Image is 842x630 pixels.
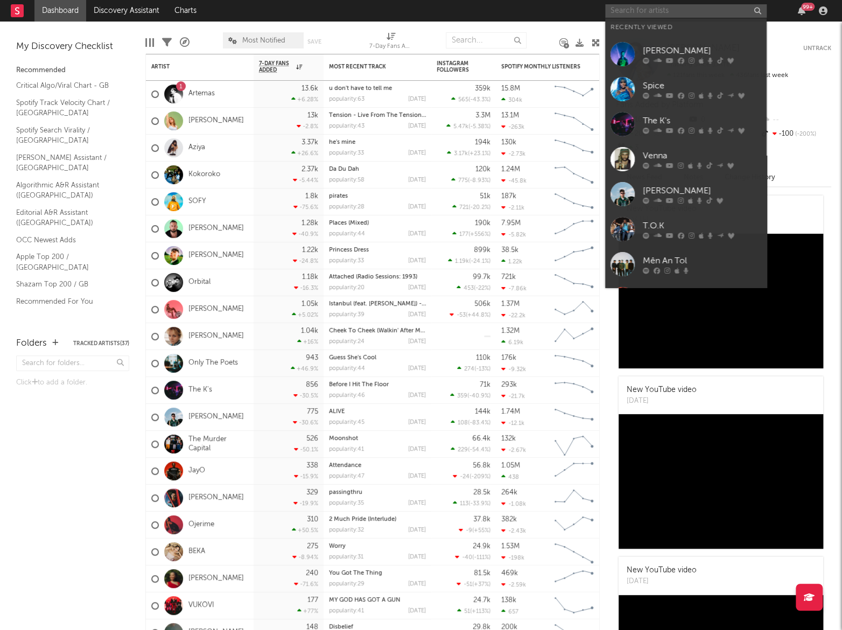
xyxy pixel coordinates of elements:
[643,184,761,197] div: [PERSON_NAME]
[470,501,489,507] span: -33.9 %
[188,435,248,453] a: The Murder Capital
[73,341,129,346] button: Tracked Artists(37)
[501,500,526,507] div: -1.08k
[408,285,426,291] div: [DATE]
[329,139,355,145] a: he's mine
[188,466,205,475] a: JayO
[329,527,364,533] div: popularity: 32
[306,381,318,388] div: 856
[451,96,490,103] div: ( )
[473,543,490,550] div: 24.9k
[329,86,426,92] div: u don't have to tell me
[329,301,426,307] div: Istanbul (feat. Elijah Fox) - Live From Malibu
[451,419,490,426] div: ( )
[460,474,469,480] span: -24
[794,131,816,137] span: -200 %
[501,381,517,388] div: 293k
[329,516,426,522] div: 2 Much Pride (Interlude)
[369,27,412,58] div: 7-Day Fans Added (7-Day Fans Added)
[302,274,318,281] div: 1.18k
[627,384,697,396] div: New YouTube video
[760,127,831,141] div: -100
[294,473,318,480] div: -15.9 %
[408,500,426,506] div: [DATE]
[329,274,426,280] div: Attached (Radio Sessions: 1993)
[467,312,489,318] span: +44.8 %
[329,543,426,549] div: Worry
[329,489,426,495] div: passingthru
[458,97,468,103] span: 565
[454,151,468,157] span: 3.17k
[550,404,598,431] svg: Chart title
[329,382,389,388] a: Before I Hit The Floor
[501,96,522,103] div: 304k
[605,212,767,247] a: T.O.K
[501,64,582,70] div: Spotify Monthly Listeners
[408,258,426,264] div: [DATE]
[550,296,598,323] svg: Chart title
[188,493,244,502] a: [PERSON_NAME]
[329,113,426,118] div: Tension - Live From The Tension Tour
[292,311,318,318] div: +5.02 %
[453,473,490,480] div: ( )
[458,178,468,184] span: 775
[457,284,490,291] div: ( )
[501,435,516,442] div: 132k
[446,123,490,130] div: ( )
[301,166,318,173] div: 2.37k
[798,6,805,15] button: 99+
[605,107,767,142] a: The K's
[242,37,285,44] span: Most Notified
[501,112,519,119] div: 13.1M
[475,285,489,291] span: -22 %
[329,220,369,226] a: Places (Mixed)
[464,285,474,291] span: 453
[408,446,426,452] div: [DATE]
[501,166,520,173] div: 1.24M
[501,274,516,281] div: 721k
[259,60,293,73] span: 7-Day Fans Added
[450,311,490,318] div: ( )
[550,242,598,269] svg: Chart title
[458,420,468,426] span: 108
[293,419,318,426] div: -30.6 %
[294,446,318,453] div: -50.1 %
[459,527,490,534] div: ( )
[188,574,244,583] a: [PERSON_NAME]
[306,462,318,469] div: 338
[16,64,129,77] div: Recommended
[470,97,489,103] span: -43.3 %
[605,247,767,282] a: Mên An Tol
[329,463,361,468] a: Attendance
[329,366,365,372] div: popularity: 44
[329,139,426,145] div: he's mine
[550,81,598,108] svg: Chart title
[451,446,490,453] div: ( )
[501,258,522,265] div: 1.22k
[293,392,318,399] div: -30.5 %
[329,382,426,388] div: Before I Hit The Floor
[408,527,426,533] div: [DATE]
[301,139,318,146] div: 3.37k
[501,339,523,346] div: 6.19k
[473,489,490,496] div: 28.5k
[501,393,525,400] div: -21.7k
[605,72,767,107] a: Spice
[329,436,358,442] a: Moonshot
[301,220,318,227] div: 1.28k
[474,247,490,254] div: 899k
[501,150,525,157] div: -2.73k
[16,296,118,307] a: Recommended For You
[473,516,490,523] div: 37.8k
[329,258,364,264] div: popularity: 33
[469,420,489,426] span: -83.4 %
[501,516,517,523] div: 382k
[16,278,118,290] a: Shazam Top 200 / GB
[550,458,598,485] svg: Chart title
[475,408,490,415] div: 144k
[643,44,761,57] div: [PERSON_NAME]
[475,166,490,173] div: 120k
[16,80,118,92] a: Critical Algo/Viral Chart - GB
[329,150,364,156] div: popularity: 33
[457,312,466,318] span: -53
